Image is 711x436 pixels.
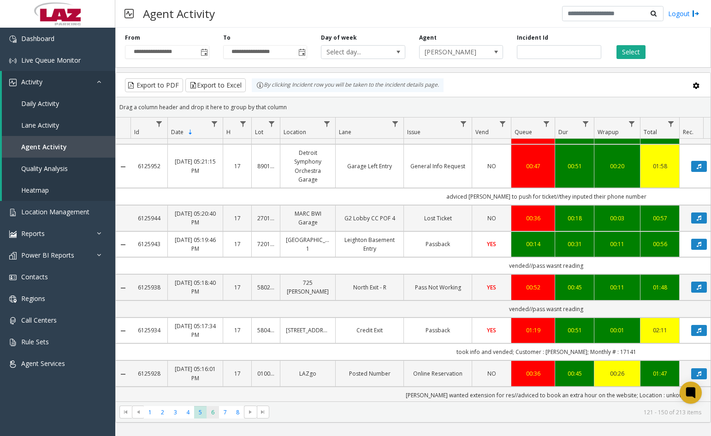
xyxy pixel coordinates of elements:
a: 725 [PERSON_NAME] [286,278,330,296]
span: Call Centers [21,316,57,324]
a: 00:03 [600,214,634,223]
img: infoIcon.svg [256,82,264,89]
a: Credit Exit [341,326,398,335]
a: 580285 [257,283,274,292]
span: NO [487,370,496,377]
span: Queue [515,128,532,136]
a: NO [478,214,505,223]
span: Wrapup [598,128,619,136]
a: Collapse Details [116,284,130,292]
a: Collapse Details [116,327,130,335]
a: 17 [229,214,246,223]
a: Detroit Symphony Orchestra Garage [286,148,330,184]
span: Regions [21,294,45,303]
a: 00:45 [561,369,588,378]
a: 01:19 [517,326,549,335]
span: NO [487,214,496,222]
img: 'icon' [9,230,17,238]
img: 'icon' [9,57,17,65]
a: 270125 [257,214,274,223]
a: Wrapup Filter Menu [626,118,638,130]
div: 00:51 [561,162,588,171]
a: Heatmap [2,179,115,201]
span: Vend [475,128,489,136]
label: Day of week [321,34,357,42]
span: Toggle popup [296,46,307,59]
label: Incident Id [517,34,548,42]
img: 'icon' [9,209,17,216]
span: Go to the last page [259,408,267,416]
a: 890152 [257,162,274,171]
a: 6125934 [136,326,162,335]
a: 17 [229,162,246,171]
a: 00:20 [600,162,634,171]
a: 17 [229,369,246,378]
div: 00:57 [646,214,674,223]
a: Id Filter Menu [153,118,166,130]
a: 00:26 [600,369,634,378]
div: By clicking Incident row you will be taken to the incident details page. [252,78,444,92]
span: YES [487,283,496,291]
a: 17 [229,283,246,292]
span: NO [487,162,496,170]
span: Go to the previous page [135,408,142,416]
a: Passback [409,240,466,248]
a: Lost Ticket [409,214,466,223]
span: Dur [558,128,568,136]
a: 010052 [257,369,274,378]
a: Total Filter Menu [665,118,677,130]
a: 00:45 [561,283,588,292]
div: 01:47 [646,369,674,378]
div: 00:52 [517,283,549,292]
span: Agent Activity [21,142,67,151]
a: Vend Filter Menu [497,118,509,130]
kendo-pager-info: 121 - 150 of 213 items [275,408,701,416]
span: Power BI Reports [21,251,74,259]
a: [DATE] 05:20:40 PM [173,209,217,227]
a: 17 [229,326,246,335]
span: Live Queue Monitor [21,56,81,65]
div: 00:51 [561,326,588,335]
a: Lot Filter Menu [266,118,278,130]
a: 01:48 [646,283,674,292]
div: Drag a column header and drop it here to group by that column [116,99,711,115]
span: Sortable [187,129,194,136]
a: Posted Number [341,369,398,378]
img: 'icon' [9,35,17,43]
label: Agent [419,34,437,42]
div: 02:11 [646,326,674,335]
span: Contacts [21,272,48,281]
span: Page 7 [219,406,231,418]
a: Agent Activity [2,136,115,158]
a: YES [478,283,505,292]
a: Daily Activity [2,93,115,114]
div: 00:11 [600,283,634,292]
a: Collapse Details [116,163,130,171]
img: 'icon' [9,317,17,324]
a: Pass Not Working [409,283,466,292]
a: Quality Analysis [2,158,115,179]
a: [GEOGRAPHIC_DATA] 1 [286,236,330,253]
img: 'icon' [9,339,17,346]
span: Dashboard [21,34,54,43]
a: 6125952 [136,162,162,171]
a: H Filter Menu [237,118,249,130]
a: 00:56 [646,240,674,248]
span: Daily Activity [21,99,59,108]
span: Page 2 [156,406,169,418]
a: Lane Filter Menu [389,118,402,130]
button: Select [616,45,646,59]
span: Reports [21,229,45,238]
span: Location [284,128,306,136]
span: YES [487,240,496,248]
a: 00:36 [517,369,549,378]
span: Page 3 [169,406,182,418]
button: Export to Excel [185,78,246,92]
a: 6125943 [136,240,162,248]
a: 00:31 [561,240,588,248]
div: 00:47 [517,162,549,171]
